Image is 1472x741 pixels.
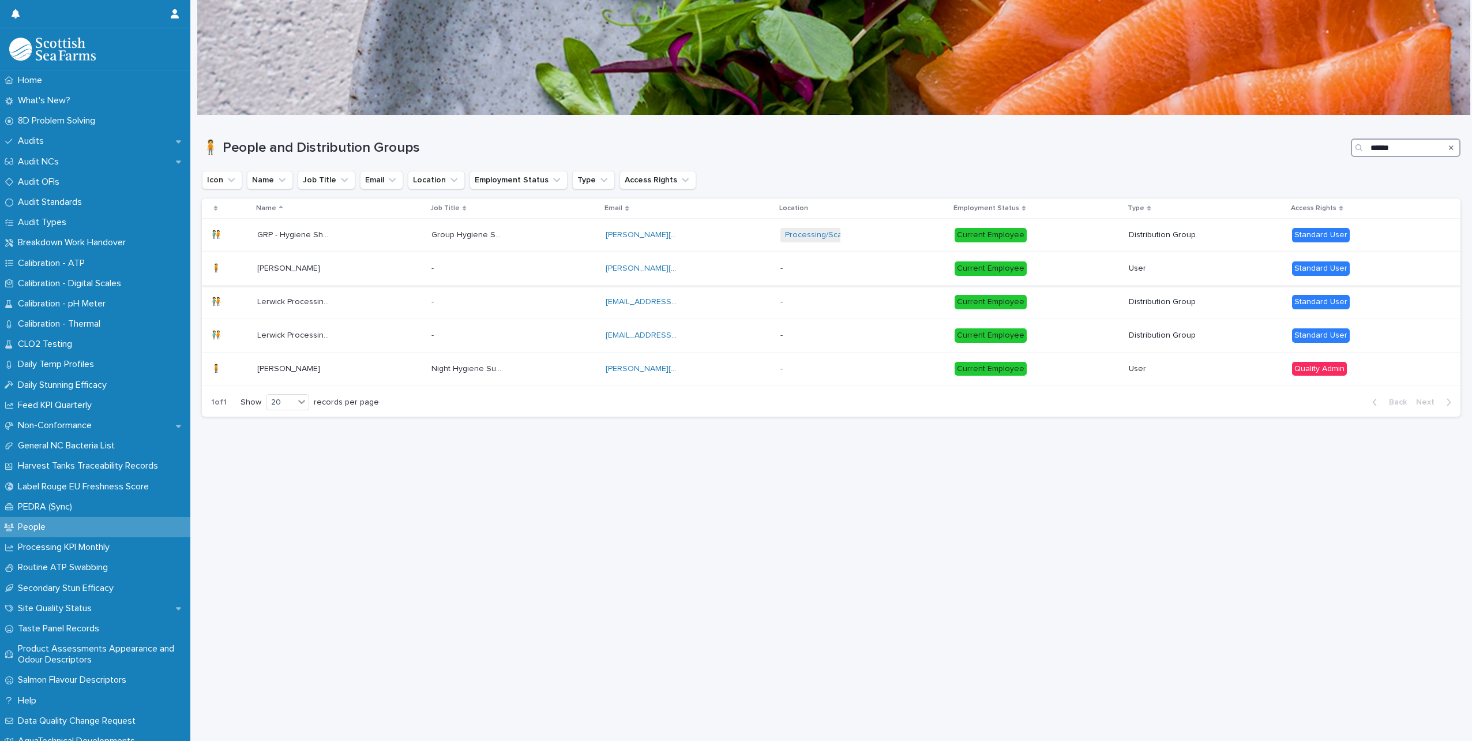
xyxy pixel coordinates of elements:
tr: 🧑‍🤝‍🧑🧑‍🤝‍🧑 GRP - Hygiene ShetlandGRP - Hygiene Shetland Group Hygiene ShetlandGroup Hygiene Shetl... [202,219,1460,252]
p: People [13,522,55,533]
a: [PERSON_NAME][EMAIL_ADDRESS][PERSON_NAME][DOMAIN_NAME] [606,365,862,373]
p: Breakdown Work Handover [13,237,135,248]
p: Type [1128,202,1144,215]
div: Current Employee [955,261,1027,276]
p: User [1129,364,1201,374]
div: Current Employee [955,362,1027,376]
p: Taste Panel Records [13,623,108,634]
p: 1 of 1 [202,388,236,417]
p: records per page [314,398,379,407]
p: Group Hygiene Shetland [431,228,506,240]
p: 🧍 [211,362,223,374]
input: Search [1351,139,1460,157]
button: Back [1363,397,1411,407]
p: Audit NCs [13,156,68,167]
p: Audit Types [13,217,76,228]
p: Help [13,695,46,706]
p: 🧑‍🤝‍🧑 [211,295,223,307]
p: Night Hygiene Supervisor [431,362,506,374]
button: Email [360,171,403,189]
a: [PERSON_NAME][EMAIL_ADDRESS][PERSON_NAME][DOMAIN_NAME] [606,264,862,272]
div: Standard User [1292,295,1350,309]
div: 20 [266,396,294,409]
p: Salmon Flavour Descriptors [13,675,136,686]
p: 🧍 [211,261,223,274]
p: Feed KPI Quarterly [13,400,101,411]
p: PEDRA (Sync) [13,502,81,512]
p: - [780,297,853,307]
p: Processing KPI Monthly [13,542,119,553]
span: Next [1416,398,1441,406]
a: [EMAIL_ADDRESS][DOMAIN_NAME] [606,331,736,339]
a: [PERSON_NAME][EMAIL_ADDRESS][PERSON_NAME][DOMAIN_NAME] [606,231,862,239]
p: [PERSON_NAME] [257,362,322,374]
button: Job Title [298,171,355,189]
p: Calibration - ATP [13,258,94,269]
p: Daily Temp Profiles [13,359,103,370]
p: Home [13,75,51,86]
p: - [431,295,436,307]
tr: 🧍🧍 [PERSON_NAME][PERSON_NAME] Night Hygiene SupervisorNight Hygiene Supervisor [PERSON_NAME][EMAI... [202,352,1460,386]
div: Current Employee [955,328,1027,343]
p: Job Title [430,202,460,215]
h1: 🧍 People and Distribution Groups [202,140,1346,156]
p: Product Assessments Appearance and Odour Descriptors [13,643,190,665]
p: - [431,328,436,340]
p: Daily Stunning Efficacy [13,380,116,391]
div: Current Employee [955,295,1027,309]
p: Distribution Group [1129,331,1201,340]
div: Current Employee [955,228,1027,242]
p: Lerwick Processing Snapshot - Orkney [257,295,332,307]
p: - [780,364,853,374]
div: Standard User [1292,228,1350,242]
p: General NC Bacteria List [13,440,124,451]
p: Employment Status [953,202,1019,215]
p: 8D Problem Solving [13,115,104,126]
p: Routine ATP Swabbing [13,562,117,573]
p: Audit OFIs [13,177,69,188]
p: Lerwick Processing Snapshot - Shetland [257,328,332,340]
p: Site Quality Status [13,603,101,614]
div: Quality Admin [1292,362,1347,376]
p: Non-Conformance [13,420,101,431]
p: [PERSON_NAME] [257,261,322,274]
button: Type [572,171,615,189]
p: - [431,261,436,274]
p: Audits [13,136,53,147]
button: Access Rights [619,171,696,189]
p: Harvest Tanks Traceability Records [13,461,167,471]
p: Calibration - Digital Scales [13,278,130,289]
a: Processing/Scalloway Factory [785,230,895,240]
p: Name [256,202,276,215]
p: 🧑‍🤝‍🧑 [211,328,223,340]
p: Data Quality Change Request [13,716,145,727]
p: CLO2 Testing [13,339,81,350]
p: Label Rouge EU Freshness Score [13,481,158,492]
p: What's New? [13,95,80,106]
p: Calibration - Thermal [13,319,110,330]
p: - [780,264,853,274]
div: Standard User [1292,328,1350,343]
img: mMrefqRFQpe26GRNOUkG [9,38,96,61]
button: Icon [202,171,242,189]
span: Back [1382,398,1407,406]
p: - [780,331,853,340]
p: Calibration - pH Meter [13,298,115,309]
p: Location [779,202,808,215]
p: Distribution Group [1129,297,1201,307]
tr: 🧑‍🤝‍🧑🧑‍🤝‍🧑 Lerwick Processing Snapshot - [GEOGRAPHIC_DATA]Lerwick Processing Snapshot - [GEOGRAPH... [202,319,1460,352]
button: Location [408,171,465,189]
button: Employment Status [470,171,568,189]
p: Distribution Group [1129,230,1201,240]
div: Standard User [1292,261,1350,276]
p: GRP - Hygiene Shetland [257,228,332,240]
button: Name [247,171,293,189]
p: 🧑‍🤝‍🧑 [211,228,223,240]
tr: 🧑‍🤝‍🧑🧑‍🤝‍🧑 Lerwick Processing Snapshot - [GEOGRAPHIC_DATA]Lerwick Processing Snapshot - [GEOGRAPH... [202,285,1460,319]
button: Next [1411,397,1460,407]
tr: 🧍🧍 [PERSON_NAME][PERSON_NAME] -- [PERSON_NAME][EMAIL_ADDRESS][PERSON_NAME][DOMAIN_NAME] -Current ... [202,252,1460,286]
p: Secondary Stun Efficacy [13,583,123,594]
a: [EMAIL_ADDRESS][DOMAIN_NAME] [606,298,736,306]
p: User [1129,264,1201,274]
